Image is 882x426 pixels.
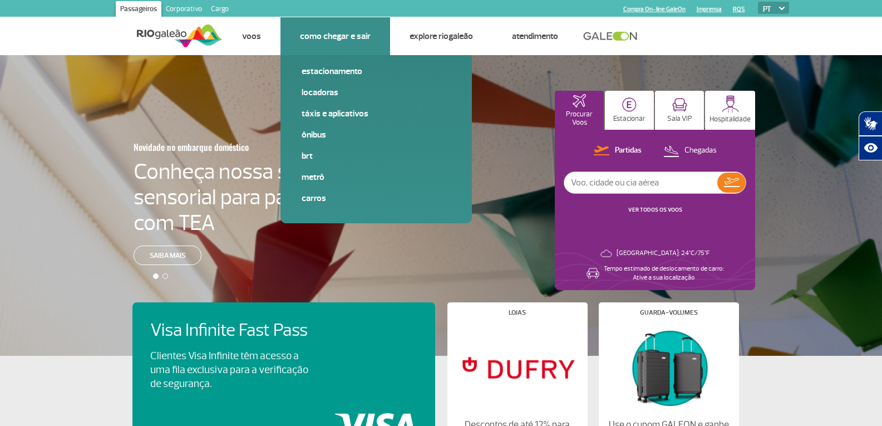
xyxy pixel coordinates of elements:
[660,144,720,158] button: Chegadas
[302,107,451,120] a: Táxis e aplicativos
[509,310,526,316] h4: Lojas
[623,6,686,13] a: Compra On-line GaleOn
[150,320,417,391] a: Visa Infinite Fast PassClientes Visa Infinite têm acesso a uma fila exclusiva para a verificação ...
[560,110,598,127] p: Procurar Voos
[640,310,698,316] h4: Guarda-volumes
[410,31,473,42] a: Explore RIOgaleão
[615,145,642,156] p: Partidas
[555,91,604,130] button: Procurar Voos
[613,115,646,123] p: Estacionar
[302,171,451,183] a: Metrô
[302,65,451,77] a: Estacionamento
[655,91,704,130] button: Sala VIP
[617,249,709,258] p: [GEOGRAPHIC_DATA]: 24°C/75°F
[456,325,578,410] img: Lojas
[625,205,686,214] button: VER TODOS OS VOOS
[161,1,206,19] a: Corporativo
[302,150,451,162] a: BRT
[302,86,451,99] a: Locadoras
[705,91,755,130] button: Hospitalidade
[667,115,692,123] p: Sala VIP
[150,320,327,341] h4: Visa Infinite Fast Pass
[859,136,882,160] button: Abrir recursos assistivos.
[859,111,882,160] div: Plugin de acessibilidade da Hand Talk.
[242,31,261,42] a: Voos
[134,159,374,236] h4: Conheça nossa sala sensorial para passageiros com TEA
[116,1,161,19] a: Passageiros
[859,111,882,136] button: Abrir tradutor de língua de sinais.
[628,206,682,213] a: VER TODOS OS VOOS
[605,91,654,130] button: Estacionar
[604,265,724,282] p: Tempo estimado de deslocamento de carro: Ative a sua localização
[134,246,201,265] a: Saiba mais
[564,172,717,193] input: Voo, cidade ou cia aérea
[622,97,637,112] img: carParkingHome.svg
[672,98,687,112] img: vipRoom.svg
[590,144,645,158] button: Partidas
[300,31,371,42] a: Como chegar e sair
[134,135,319,159] h3: Novidade no embarque doméstico
[733,6,745,13] a: RQS
[302,129,451,141] a: Ônibus
[709,115,751,124] p: Hospitalidade
[302,192,451,204] a: Carros
[697,6,722,13] a: Imprensa
[722,95,739,112] img: hospitality.svg
[150,349,308,391] p: Clientes Visa Infinite têm acesso a uma fila exclusiva para a verificação de segurança.
[573,94,586,107] img: airplaneHomeActive.svg
[684,145,717,156] p: Chegadas
[206,1,233,19] a: Cargo
[512,31,558,42] a: Atendimento
[608,325,729,410] img: Guarda-volumes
